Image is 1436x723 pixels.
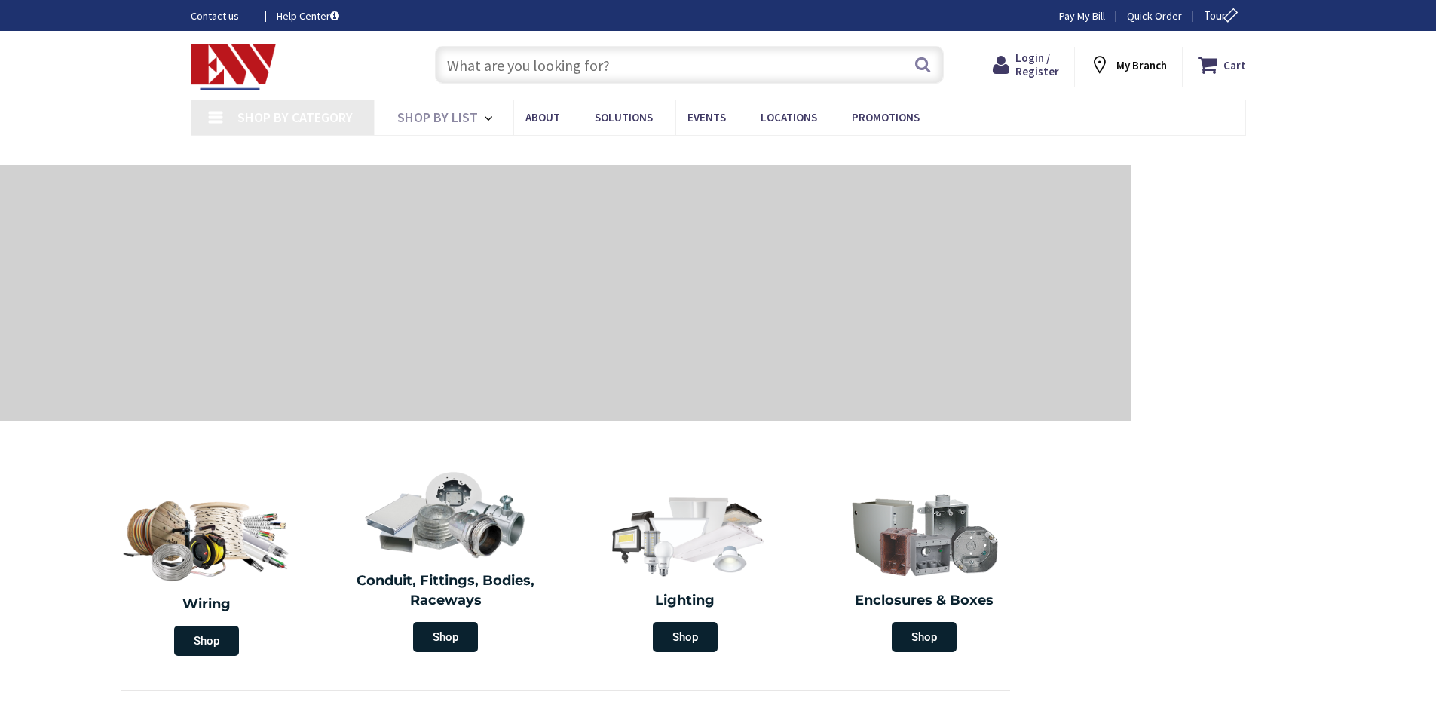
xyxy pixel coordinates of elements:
span: Login / Register [1015,51,1059,78]
a: Contact us [191,8,253,23]
span: Locations [761,110,817,124]
h2: Wiring [94,595,319,614]
h2: Lighting [577,591,794,611]
span: Solutions [595,110,653,124]
a: Help Center [277,8,339,23]
span: Tour [1204,8,1242,23]
span: Shop By List [397,109,478,126]
span: Shop [653,622,718,652]
span: Shop [413,622,478,652]
a: Wiring Shop [87,483,326,663]
strong: My Branch [1116,58,1167,72]
span: About [525,110,560,124]
a: Quick Order [1127,8,1182,23]
img: Electrical Wholesalers, Inc. [191,44,277,90]
span: Events [687,110,726,124]
a: Pay My Bill [1059,8,1105,23]
span: Promotions [852,110,920,124]
a: Login / Register [993,51,1059,78]
strong: Cart [1223,51,1246,78]
a: Lighting Shop [569,483,801,660]
div: My Branch [1089,51,1167,78]
a: Conduit, Fittings, Bodies, Raceways Shop [330,463,562,660]
span: Shop [174,626,239,656]
a: Enclosures & Boxes Shop [809,483,1041,660]
a: Cart [1198,51,1246,78]
span: Shop By Category [237,109,353,126]
input: What are you looking for? [435,46,944,84]
h2: Enclosures & Boxes [816,591,1033,611]
span: Shop [892,622,957,652]
h2: Conduit, Fittings, Bodies, Raceways [338,571,555,610]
